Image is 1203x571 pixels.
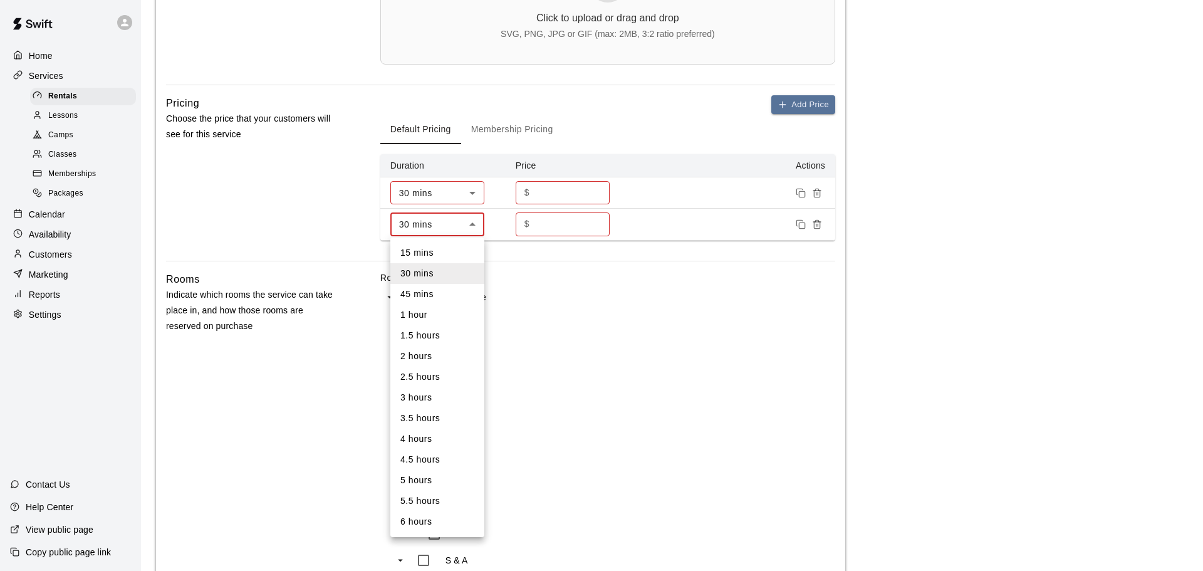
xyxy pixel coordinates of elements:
li: 3.5 hours [390,408,484,429]
li: 30 mins [390,263,484,284]
li: 1.5 hours [390,325,484,346]
li: 3 hours [390,387,484,408]
li: 2 hours [390,346,484,367]
li: 5 hours [390,470,484,491]
li: 2.5 hours [390,367,484,387]
li: 5.5 hours [390,491,484,511]
li: 15 mins [390,243,484,263]
li: 45 mins [390,284,484,305]
li: 4.5 hours [390,449,484,470]
li: 1 hour [390,305,484,325]
li: 4 hours [390,429,484,449]
li: 6 hours [390,511,484,532]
